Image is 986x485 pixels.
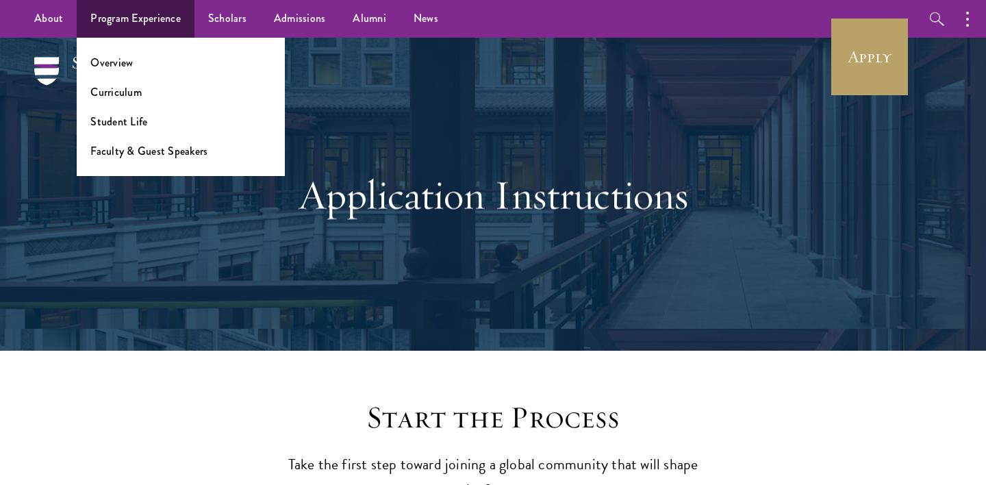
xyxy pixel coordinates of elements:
[257,170,729,219] h1: Application Instructions
[90,55,133,71] a: Overview
[90,84,142,100] a: Curriculum
[281,399,705,437] h2: Start the Process
[90,114,147,129] a: Student Life
[831,18,908,95] a: Apply
[34,57,178,105] img: Schwarzman Scholars
[90,143,207,159] a: Faculty & Guest Speakers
